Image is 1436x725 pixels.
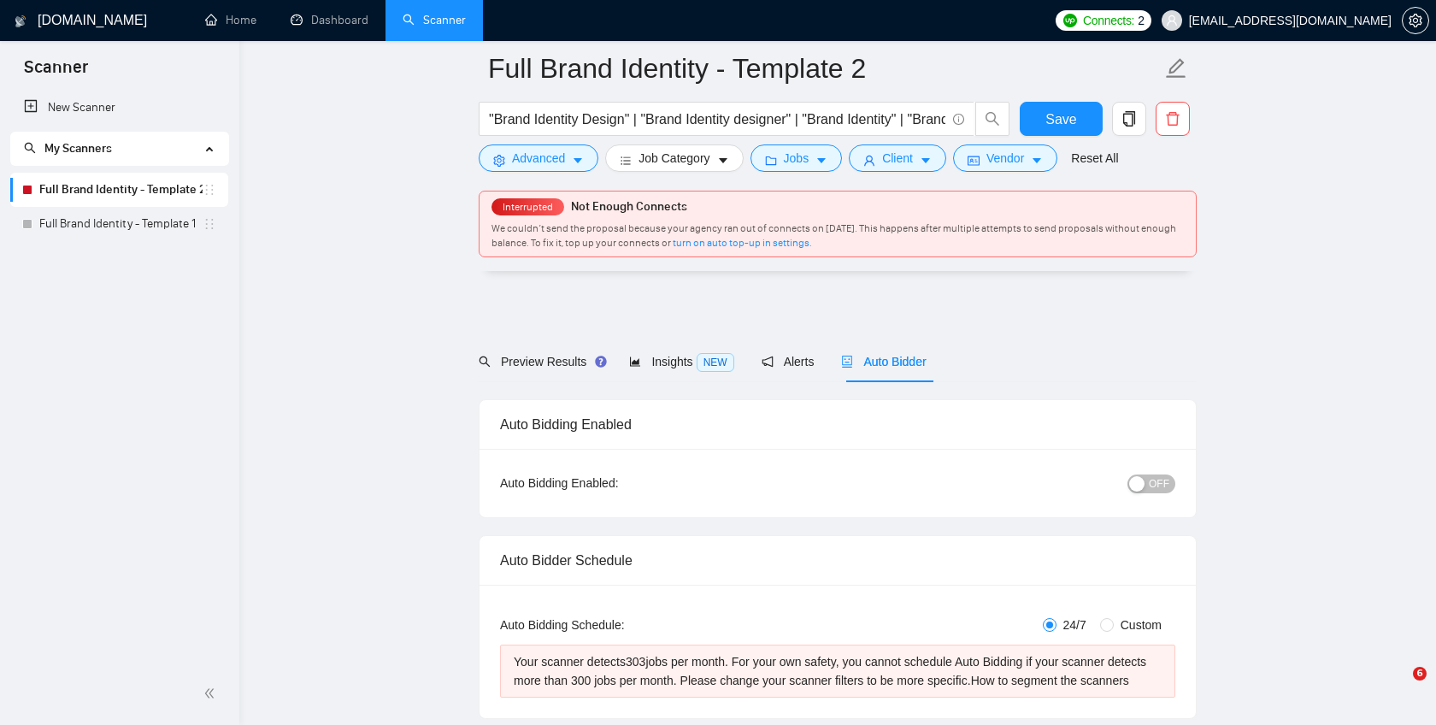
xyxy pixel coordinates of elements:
[629,355,733,368] span: Insights
[203,685,221,702] span: double-left
[1403,14,1428,27] span: setting
[976,111,1009,127] span: search
[572,154,584,167] span: caret-down
[10,91,228,125] li: New Scanner
[673,237,812,249] a: turn on auto top-up in settings.
[1114,616,1168,634] span: Custom
[479,144,598,172] button: settingAdvancedcaret-down
[841,355,926,368] span: Auto Bidder
[24,141,112,156] span: My Scanners
[697,353,734,372] span: NEW
[1113,111,1145,127] span: copy
[493,154,505,167] span: setting
[15,8,26,35] img: logo
[1402,14,1429,27] a: setting
[620,154,632,167] span: bars
[489,109,945,130] input: Search Freelance Jobs...
[24,142,36,154] span: search
[1149,474,1169,493] span: OFF
[203,183,216,197] span: holder
[1045,109,1076,130] span: Save
[39,207,203,241] a: Full Brand Identity - Template 1
[571,199,687,214] span: Not Enough Connects
[1138,11,1145,30] span: 2
[10,207,228,241] li: Full Brand Identity - Template 1
[1378,667,1419,708] iframe: Intercom live chat
[403,13,466,27] a: searchScanner
[717,154,729,167] span: caret-down
[203,217,216,231] span: holder
[784,149,809,168] span: Jobs
[44,141,112,156] span: My Scanners
[1056,616,1093,634] span: 24/7
[750,144,843,172] button: folderJobscaret-down
[491,222,1176,249] span: We couldn’t send the proposal because your agency ran out of connects on [DATE]. This happens aft...
[1156,111,1189,127] span: delete
[500,474,725,492] div: Auto Bidding Enabled:
[205,13,256,27] a: homeHome
[849,144,946,172] button: userClientcaret-down
[629,356,641,368] span: area-chart
[841,356,853,368] span: robot
[500,400,1175,449] div: Auto Bidding Enabled
[512,149,565,168] span: Advanced
[479,355,602,368] span: Preview Results
[1166,15,1178,27] span: user
[291,13,368,27] a: dashboardDashboard
[488,47,1162,90] input: Scanner name...
[1413,667,1427,681] span: 6
[968,154,980,167] span: idcard
[1071,149,1118,168] a: Reset All
[1020,102,1103,136] button: Save
[24,91,215,125] a: New Scanner
[920,154,932,167] span: caret-down
[605,144,743,172] button: barsJob Categorycaret-down
[1063,14,1077,27] img: upwork-logo.png
[762,356,774,368] span: notification
[593,354,609,369] div: Tooltip anchor
[10,55,102,91] span: Scanner
[863,154,875,167] span: user
[479,356,491,368] span: search
[882,149,913,168] span: Client
[1031,154,1043,167] span: caret-down
[971,674,1129,687] a: How to segment the scanners
[500,616,725,634] div: Auto Bidding Schedule:
[1156,102,1190,136] button: delete
[514,652,1162,690] div: Your scanner detects 303 jobs per month. For your own safety, you cannot schedule Auto Bidding if...
[953,114,964,125] span: info-circle
[762,355,815,368] span: Alerts
[497,201,558,213] span: Interrupted
[639,149,709,168] span: Job Category
[765,154,777,167] span: folder
[986,149,1024,168] span: Vendor
[1165,57,1187,80] span: edit
[975,102,1009,136] button: search
[500,536,1175,585] div: Auto Bidder Schedule
[815,154,827,167] span: caret-down
[39,173,203,207] a: Full Brand Identity - Template 2
[1402,7,1429,34] button: setting
[10,173,228,207] li: Full Brand Identity - Template 2
[1112,102,1146,136] button: copy
[953,144,1057,172] button: idcardVendorcaret-down
[1083,11,1134,30] span: Connects:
